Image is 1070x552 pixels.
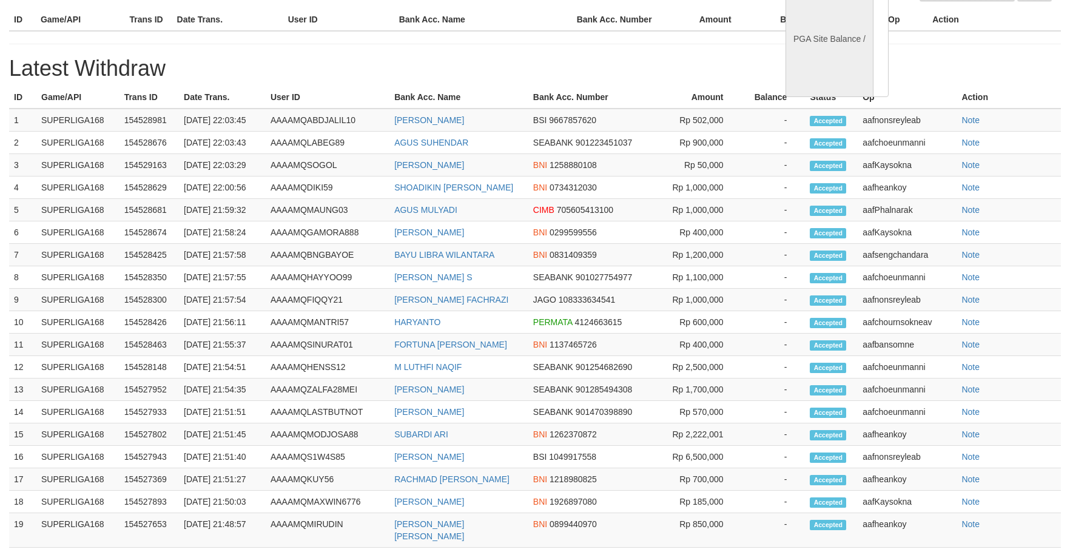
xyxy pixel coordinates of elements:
[394,295,508,305] a: [PERSON_NAME] FACHRAZI
[961,183,980,192] a: Note
[119,86,179,109] th: Trans ID
[266,177,389,199] td: AAAAMQDIKI59
[266,86,389,109] th: User ID
[36,446,119,468] td: SUPERLIGA168
[119,491,179,513] td: 154527893
[858,401,957,423] td: aafchoeunmanni
[9,244,36,266] td: 7
[533,250,547,260] span: BNI
[9,56,1061,81] h1: Latest Withdraw
[179,266,266,289] td: [DATE] 21:57:55
[858,334,957,356] td: aafbansomne
[742,244,806,266] td: -
[533,407,573,417] span: SEABANK
[9,86,36,109] th: ID
[119,132,179,154] td: 154528676
[9,379,36,401] td: 13
[533,138,573,147] span: SEABANK
[661,177,741,199] td: Rp 1,000,000
[179,289,266,311] td: [DATE] 21:57:54
[661,199,741,221] td: Rp 1,000,000
[394,474,510,484] a: RACHMAD [PERSON_NAME]
[283,8,394,31] th: User ID
[559,295,615,305] span: 108333634541
[533,295,556,305] span: JAGO
[119,221,179,244] td: 154528674
[36,468,119,491] td: SUPERLIGA168
[810,475,846,485] span: Accepted
[179,109,266,132] td: [DATE] 22:03:45
[36,334,119,356] td: SUPERLIGA168
[119,401,179,423] td: 154527933
[36,154,119,177] td: SUPERLIGA168
[119,266,179,289] td: 154528350
[742,379,806,401] td: -
[661,266,741,289] td: Rp 1,100,000
[9,266,36,289] td: 8
[36,356,119,379] td: SUPERLIGA168
[36,177,119,199] td: SUPERLIGA168
[179,132,266,154] td: [DATE] 22:03:43
[36,266,119,289] td: SUPERLIGA168
[36,199,119,221] td: SUPERLIGA168
[36,491,119,513] td: SUPERLIGA168
[394,340,507,349] a: FORTUNA [PERSON_NAME]
[742,423,806,446] td: -
[858,446,957,468] td: aafnonsreyleab
[858,177,957,199] td: aafheankoy
[533,385,573,394] span: SEABANK
[742,199,806,221] td: -
[957,86,1061,109] th: Action
[661,154,741,177] td: Rp 50,000
[266,244,389,266] td: AAAAMQBNGBAYOE
[810,340,846,351] span: Accepted
[550,519,597,529] span: 0899440970
[119,154,179,177] td: 154529163
[266,266,389,289] td: AAAAMQHAYYOO99
[961,115,980,125] a: Note
[394,205,457,215] a: AGUS MULYADI
[742,86,806,109] th: Balance
[576,385,632,394] span: 901285494308
[810,206,846,216] span: Accepted
[549,115,596,125] span: 9667857620
[961,295,980,305] a: Note
[576,272,632,282] span: 901027754977
[9,334,36,356] td: 11
[961,160,980,170] a: Note
[119,356,179,379] td: 154528148
[742,266,806,289] td: -
[927,8,1061,31] th: Action
[119,199,179,221] td: 154528681
[266,379,389,401] td: AAAAMQZALFA28MEI
[9,423,36,446] td: 15
[9,109,36,132] td: 1
[961,385,980,394] a: Note
[661,468,741,491] td: Rp 700,000
[742,289,806,311] td: -
[36,109,119,132] td: SUPERLIGA168
[36,513,119,548] td: SUPERLIGA168
[661,132,741,154] td: Rp 900,000
[810,520,846,530] span: Accepted
[533,317,573,327] span: PERMATA
[394,317,440,327] a: HARYANTO
[528,86,661,109] th: Bank Acc. Number
[550,183,597,192] span: 0734312030
[550,497,597,507] span: 1926897080
[394,497,464,507] a: [PERSON_NAME]
[961,227,980,237] a: Note
[576,362,632,372] span: 901254682690
[742,177,806,199] td: -
[119,513,179,548] td: 154527653
[661,334,741,356] td: Rp 400,000
[742,109,806,132] td: -
[119,289,179,311] td: 154528300
[9,289,36,311] td: 9
[9,446,36,468] td: 16
[533,227,547,237] span: BNI
[961,272,980,282] a: Note
[961,519,980,529] a: Note
[119,334,179,356] td: 154528463
[661,513,741,548] td: Rp 850,000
